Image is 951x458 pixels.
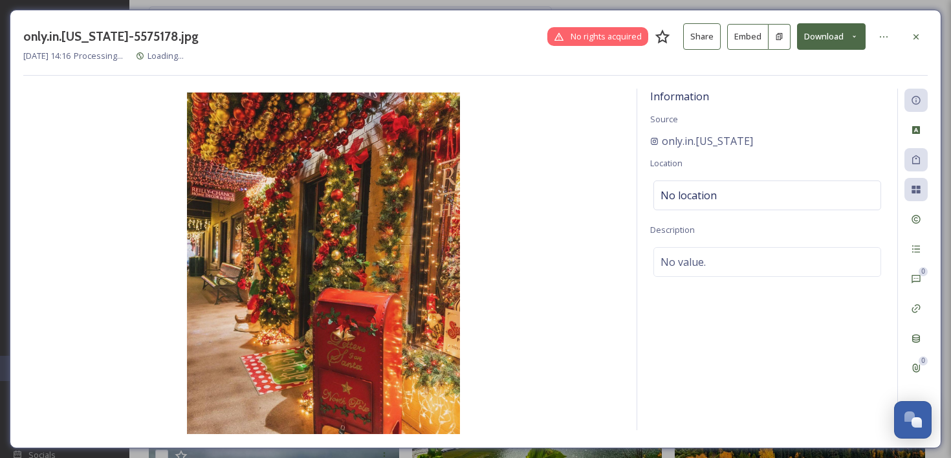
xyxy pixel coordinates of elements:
span: Loading... [148,50,184,61]
span: Source [650,113,678,125]
span: Processing... [74,50,123,62]
button: Share [683,23,721,50]
span: [DATE] 14:16 [23,50,71,62]
h3: only.in.[US_STATE]-5575178.jpg [23,27,199,46]
div: 0 [919,267,928,276]
span: No value. [661,254,706,270]
img: only.in.texas-5575178.jpg [23,93,624,434]
span: only.in.[US_STATE] [662,133,753,149]
button: Download [797,23,866,50]
button: Open Chat [894,401,932,439]
span: Information [650,89,709,104]
span: No location [661,188,717,203]
button: Embed [727,24,769,50]
span: Location [650,157,683,169]
a: only.in.[US_STATE] [650,133,753,149]
span: Description [650,224,695,235]
span: No rights acquired [571,30,642,43]
div: 0 [919,356,928,365]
